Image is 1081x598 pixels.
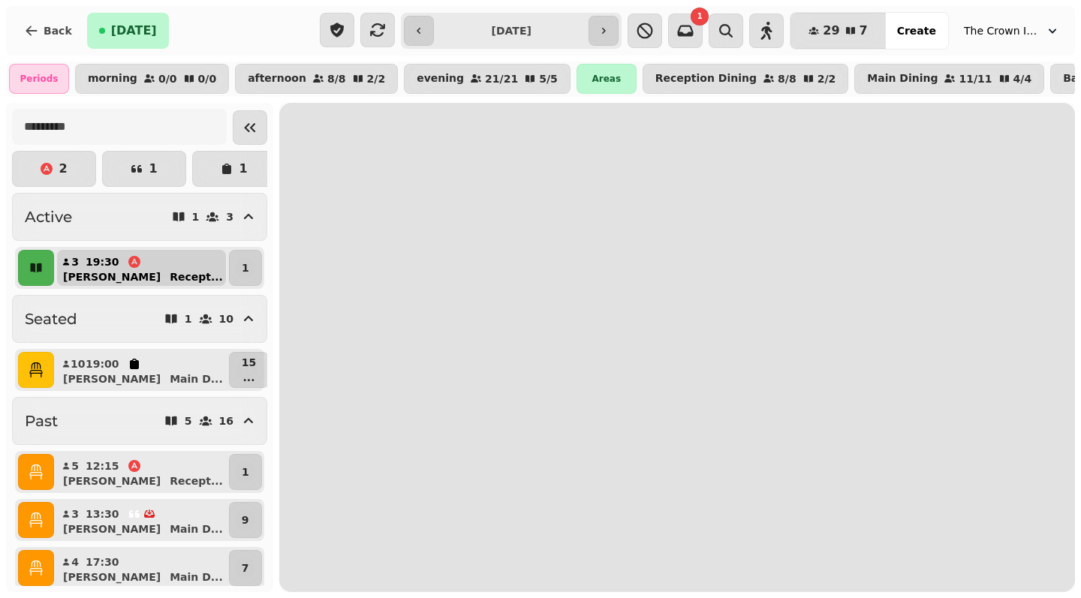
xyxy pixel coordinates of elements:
span: 7 [860,25,868,37]
button: 1 [192,151,276,187]
button: 297 [790,13,885,49]
button: 15... [229,352,269,388]
p: 9 [242,512,249,527]
p: 11 / 11 [959,74,992,84]
p: Recept ... [170,473,223,488]
button: 7 [229,550,262,586]
p: 17:30 [86,554,119,569]
p: 1 [185,314,192,324]
p: 5 [185,416,192,426]
p: 5 / 5 [539,74,558,84]
button: 512:15[PERSON_NAME]Recept... [57,454,226,490]
p: 8 / 8 [327,74,346,84]
p: 4 [71,554,80,569]
button: 2 [12,151,96,187]
button: [DATE] [87,13,169,49]
button: Past516 [12,397,267,445]
button: Collapse sidebar [233,110,267,145]
p: 13:30 [86,506,119,521]
span: Back [44,26,72,36]
p: 19:00 [86,356,119,371]
button: afternoon8/82/2 [235,64,398,94]
h2: Active [25,206,72,227]
span: Create [897,26,936,36]
p: 1 [242,464,249,479]
h2: Past [25,410,58,431]
p: 10 [219,314,233,324]
p: ... [242,370,256,385]
p: 5 [71,458,80,473]
h2: Seated [25,308,77,329]
button: morning0/00/0 [75,64,229,94]
button: 9 [229,502,262,538]
button: 1 [229,250,262,286]
p: 7 [242,560,249,575]
p: 16 [219,416,233,426]
p: 2 [59,163,67,175]
button: evening21/215/5 [404,64,571,94]
p: afternoon [248,73,306,85]
p: Recept ... [170,269,223,284]
button: Reception Dining8/82/2 [643,64,848,94]
p: [PERSON_NAME] [63,569,161,584]
button: 1 [229,454,262,490]
p: [PERSON_NAME] [63,473,161,488]
p: 0 / 0 [198,74,217,84]
p: [PERSON_NAME] [63,521,161,536]
div: Areas [577,64,637,94]
button: 1 [102,151,186,187]
p: 2 / 2 [367,74,386,84]
span: [DATE] [111,25,157,37]
p: 8 / 8 [778,74,796,84]
button: Create [885,13,948,49]
span: The Crown Inn [964,23,1039,38]
p: 12:15 [86,458,119,473]
p: Main D ... [170,521,223,536]
p: Main D ... [170,569,223,584]
p: 10 [71,356,80,371]
button: 313:30[PERSON_NAME]Main D... [57,502,226,538]
p: 0 / 0 [158,74,177,84]
button: Main Dining11/114/4 [854,64,1044,94]
button: 1019:00[PERSON_NAME]Main D... [57,352,226,388]
p: 3 [71,506,80,521]
p: 1 [242,260,249,275]
p: 1 [149,163,157,175]
p: 4 / 4 [1013,74,1032,84]
p: 1 [192,212,200,222]
div: Periods [9,64,69,94]
p: Main Dining [867,73,938,85]
button: 417:30[PERSON_NAME]Main D... [57,550,226,586]
p: Reception Dining [655,73,757,85]
p: Main D ... [170,371,223,386]
button: Seated110 [12,295,267,343]
button: Active13 [12,193,267,241]
p: [PERSON_NAME] [63,371,161,386]
p: morning [88,73,137,85]
button: Back [12,13,84,49]
p: 21 / 21 [485,74,518,84]
p: 2 / 2 [818,74,836,84]
button: The Crown Inn [955,17,1069,44]
p: 19:30 [86,254,119,269]
span: 1 [697,13,703,20]
button: 319:30[PERSON_NAME]Recept... [57,250,226,286]
p: 3 [71,254,80,269]
p: 3 [226,212,233,222]
p: evening [417,73,464,85]
p: [PERSON_NAME] [63,269,161,284]
p: 1 [239,163,247,175]
span: 29 [823,25,839,37]
p: 15 [242,355,256,370]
